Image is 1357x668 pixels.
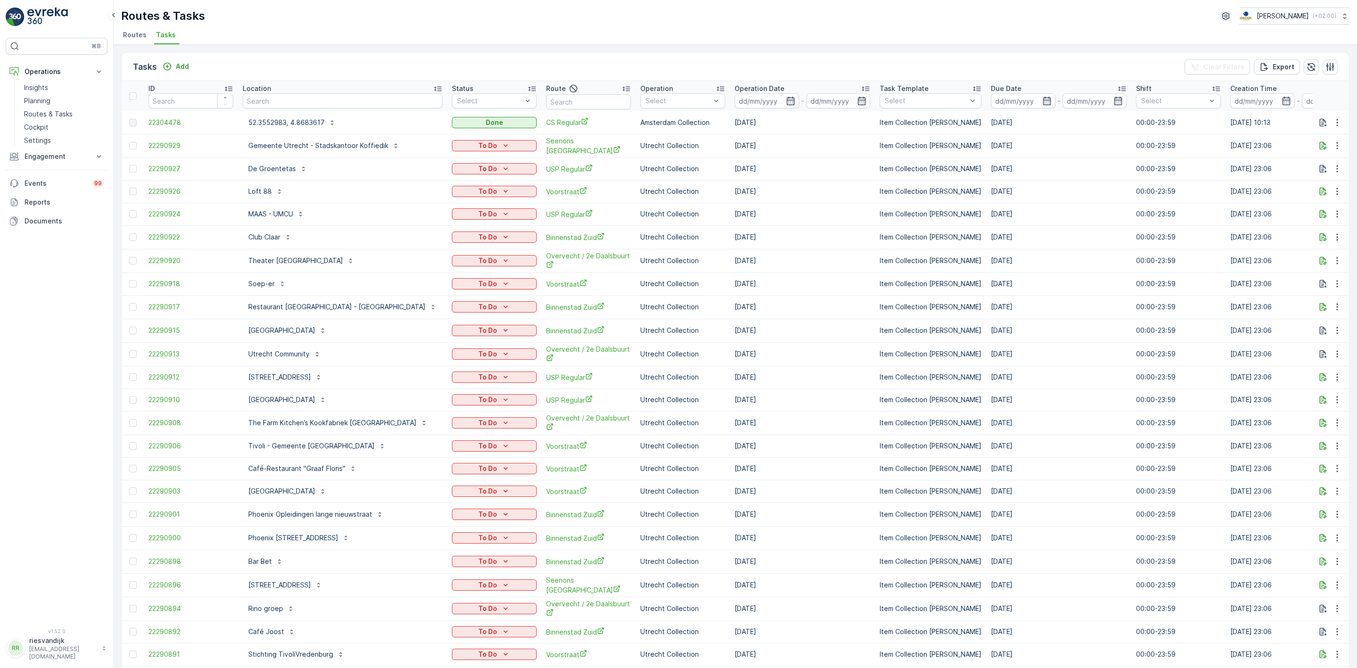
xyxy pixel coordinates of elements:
span: Overvecht / 2e Daalsbuurt [546,251,631,271]
div: Toggle Row Selected [129,210,137,218]
button: To Do [452,417,537,429]
div: Toggle Row Selected [129,280,137,288]
div: Toggle Row Selected [129,465,137,472]
p: Utrecht Community [248,349,310,359]
td: [DATE] [730,319,875,342]
div: Toggle Row Selected [129,233,137,241]
a: 22290896 [148,580,233,590]
p: [STREET_ADDRESS] [248,580,311,590]
td: [DATE] [730,272,875,295]
a: 22290924 [148,209,233,219]
div: Toggle Row Selected [129,581,137,589]
span: Seenons [GEOGRAPHIC_DATA] [546,136,631,156]
td: [DATE] [730,550,875,573]
td: [DATE] [730,411,875,435]
span: Overvecht / 2e Daalsbuurt [546,413,631,433]
a: Documents [6,212,107,231]
button: [STREET_ADDRESS] [243,577,328,593]
a: Seenons Utrecht [546,576,631,595]
a: Binnenstad Zuid [546,302,631,312]
td: [DATE] [730,457,875,480]
button: To Do [452,556,537,567]
button: To Do [452,231,537,243]
button: Operations [6,62,107,81]
td: [DATE] [730,249,875,272]
span: Voorstraat [546,464,631,474]
p: Restaurant [GEOGRAPHIC_DATA] - [GEOGRAPHIC_DATA] [248,302,425,312]
td: [DATE] [730,225,875,249]
td: [DATE] [986,620,1131,643]
span: 22290903 [148,487,233,496]
div: Toggle Row Selected [129,511,137,518]
p: To Do [478,604,497,613]
button: To Do [452,325,537,336]
td: [DATE] [730,180,875,203]
input: Search [546,94,631,109]
button: Phoenix [STREET_ADDRESS] [243,530,355,545]
button: To Do [452,163,537,174]
p: Reports [25,198,104,207]
button: Phoenix Opleidingen lange nieuwstraat [243,507,389,522]
button: [PERSON_NAME](+02:00) [1239,8,1349,25]
p: To Do [478,164,497,173]
p: Routes & Tasks [24,109,73,119]
a: Overvecht / 2e Daalsbuurt [546,345,631,364]
div: Toggle Row Selected [129,165,137,173]
a: Insights [20,81,107,94]
p: Tivoli - Gemeente [GEOGRAPHIC_DATA] [248,441,375,451]
a: Reports [6,193,107,212]
a: 22290894 [148,604,233,613]
p: Phoenix Opleidingen lange nieuwstraat [248,510,372,519]
p: To Do [478,533,497,543]
td: [DATE] [986,157,1131,180]
a: Binnenstad Zuid [546,533,631,543]
span: Binnenstad Zuid [546,510,631,520]
button: De Groentetas [243,161,313,176]
button: To Do [452,509,537,520]
p: Events [25,179,87,188]
button: To Do [452,486,537,497]
button: [STREET_ADDRESS] [243,370,328,385]
p: To Do [478,441,497,451]
td: [DATE] [730,526,875,550]
button: To Do [452,463,537,474]
a: 22290905 [148,464,233,473]
button: Bar Bet [243,554,289,569]
a: 22290915 [148,326,233,335]
a: Routes & Tasks [20,107,107,121]
span: 22290908 [148,418,233,428]
p: To Do [478,580,497,590]
a: Settings [20,134,107,147]
span: 22290929 [148,141,233,150]
p: Soep-er [248,279,275,289]
p: To Do [478,232,497,242]
span: 22304478 [148,118,233,127]
a: 22290901 [148,510,233,519]
p: To Do [478,187,497,196]
td: [DATE] [986,249,1131,272]
a: Cockpit [20,121,107,134]
span: 22290898 [148,557,233,566]
img: basis-logo_rgb2x.png [1239,11,1253,21]
div: Toggle Row Selected [129,327,137,334]
a: 22290927 [148,164,233,173]
td: [DATE] [986,550,1131,573]
td: [DATE] [986,180,1131,203]
span: Seenons [GEOGRAPHIC_DATA] [546,576,631,595]
span: 22290917 [148,302,233,312]
a: Voorstraat [546,187,631,197]
p: Add [176,62,189,71]
button: To Do [452,255,537,266]
td: [DATE] [730,480,875,503]
p: The Farm Kitchen’s Kookfabriek [GEOGRAPHIC_DATA] [248,418,417,428]
span: 22290926 [148,187,233,196]
td: [DATE] [986,342,1131,366]
div: Toggle Row Selected [129,442,137,450]
td: [DATE] [986,388,1131,411]
p: To Do [478,464,497,473]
